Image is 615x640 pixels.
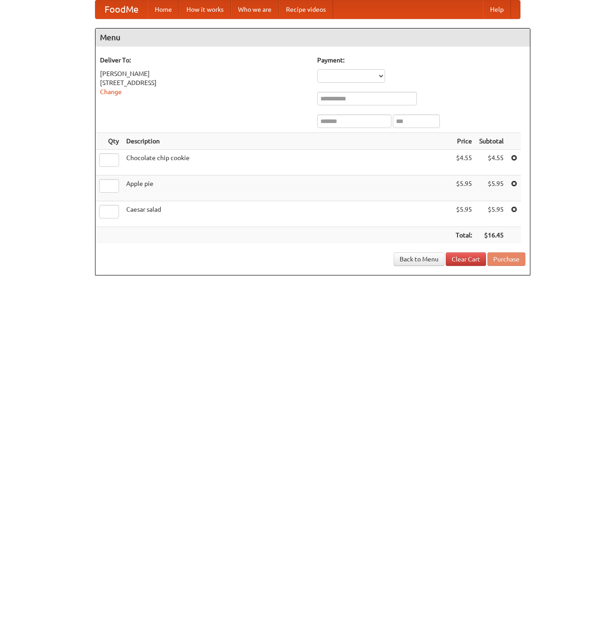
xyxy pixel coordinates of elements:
[394,252,444,266] a: Back to Menu
[179,0,231,19] a: How it works
[446,252,486,266] a: Clear Cart
[317,56,525,65] h5: Payment:
[100,78,308,87] div: [STREET_ADDRESS]
[487,252,525,266] button: Purchase
[476,201,507,227] td: $5.95
[279,0,333,19] a: Recipe videos
[95,28,530,47] h4: Menu
[123,150,452,175] td: Chocolate chip cookie
[100,69,308,78] div: [PERSON_NAME]
[100,56,308,65] h5: Deliver To:
[123,133,452,150] th: Description
[476,175,507,201] td: $5.95
[452,133,476,150] th: Price
[231,0,279,19] a: Who we are
[483,0,511,19] a: Help
[95,0,148,19] a: FoodMe
[100,88,122,95] a: Change
[476,150,507,175] td: $4.55
[452,175,476,201] td: $5.95
[95,133,123,150] th: Qty
[452,150,476,175] td: $4.55
[123,201,452,227] td: Caesar salad
[452,201,476,227] td: $5.95
[476,133,507,150] th: Subtotal
[476,227,507,244] th: $16.45
[452,227,476,244] th: Total:
[123,175,452,201] td: Apple pie
[148,0,179,19] a: Home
